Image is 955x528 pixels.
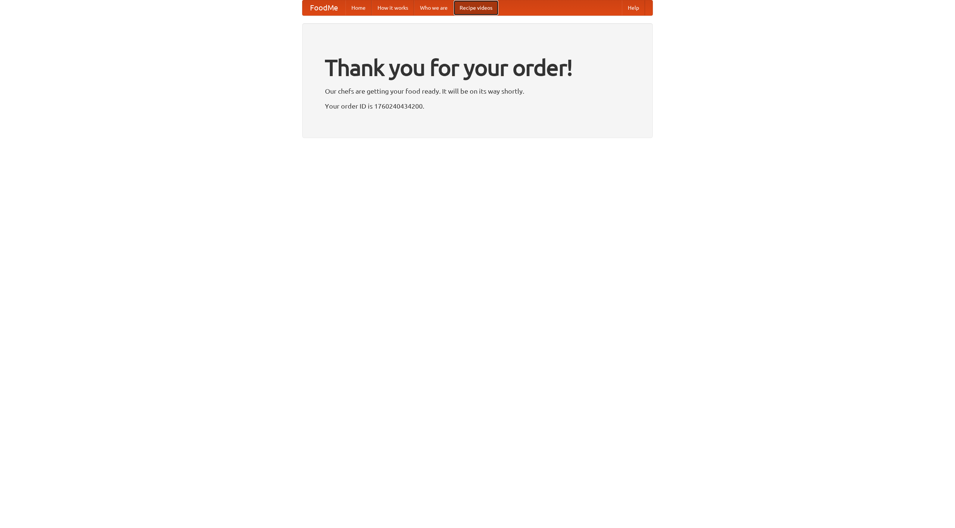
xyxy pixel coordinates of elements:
a: Recipe videos [454,0,498,15]
a: Who we are [414,0,454,15]
p: Our chefs are getting your food ready. It will be on its way shortly. [325,85,630,97]
p: Your order ID is 1760240434200. [325,100,630,112]
a: Home [345,0,372,15]
a: Help [622,0,645,15]
a: FoodMe [303,0,345,15]
a: How it works [372,0,414,15]
h1: Thank you for your order! [325,50,630,85]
